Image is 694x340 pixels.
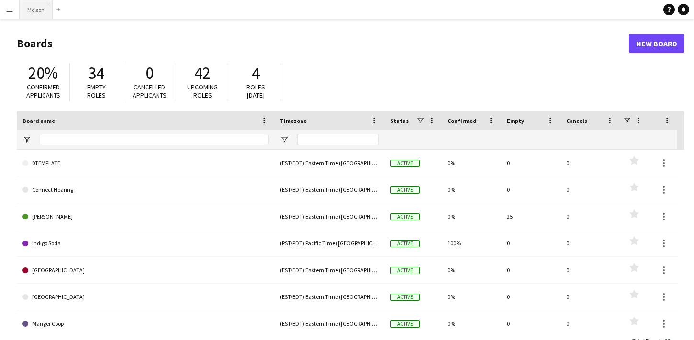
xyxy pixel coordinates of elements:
[390,240,420,247] span: Active
[560,284,620,310] div: 0
[88,63,104,84] span: 34
[390,320,420,328] span: Active
[274,230,384,256] div: (PST/PDT) Pacific Time ([GEOGRAPHIC_DATA] & [GEOGRAPHIC_DATA])
[274,176,384,203] div: (EST/EDT) Eastern Time ([GEOGRAPHIC_DATA] & [GEOGRAPHIC_DATA])
[560,176,620,203] div: 0
[560,230,620,256] div: 0
[22,150,269,176] a: 0TEMPLATE
[501,230,560,256] div: 0
[274,203,384,230] div: (EST/EDT) Eastern Time ([GEOGRAPHIC_DATA] & [GEOGRAPHIC_DATA])
[629,34,684,53] a: New Board
[501,284,560,310] div: 0
[566,117,587,124] span: Cancels
[560,257,620,283] div: 0
[442,203,501,230] div: 0%
[501,310,560,337] div: 0
[22,284,269,310] a: [GEOGRAPHIC_DATA]
[501,176,560,203] div: 0
[252,63,260,84] span: 4
[390,186,420,194] span: Active
[390,267,420,274] span: Active
[20,0,53,19] button: Molson
[442,150,501,176] div: 0%
[501,203,560,230] div: 25
[560,150,620,176] div: 0
[22,176,269,203] a: Connect Hearing
[274,284,384,310] div: (EST/EDT) Eastern Time ([GEOGRAPHIC_DATA] & [GEOGRAPHIC_DATA])
[390,160,420,167] span: Active
[280,117,307,124] span: Timezone
[28,63,58,84] span: 20%
[22,257,269,284] a: [GEOGRAPHIC_DATA]
[507,117,524,124] span: Empty
[22,135,31,144] button: Open Filter Menu
[133,83,167,99] span: Cancelled applicants
[560,203,620,230] div: 0
[194,63,211,84] span: 42
[560,310,620,337] div: 0
[390,294,420,301] span: Active
[442,310,501,337] div: 0%
[448,117,477,124] span: Confirmed
[22,203,269,230] a: [PERSON_NAME]
[22,310,269,337] a: Manger Coop
[274,257,384,283] div: (EST/EDT) Eastern Time ([GEOGRAPHIC_DATA] & [GEOGRAPHIC_DATA])
[26,83,60,99] span: Confirmed applicants
[187,83,218,99] span: Upcoming roles
[22,230,269,257] a: Indigo Soda
[146,63,154,84] span: 0
[442,230,501,256] div: 100%
[297,134,379,145] input: Timezone Filter Input
[390,213,420,220] span: Active
[442,284,501,310] div: 0%
[274,310,384,337] div: (EST/EDT) Eastern Time ([GEOGRAPHIC_DATA] & [GEOGRAPHIC_DATA])
[87,83,106,99] span: Empty roles
[274,150,384,176] div: (EST/EDT) Eastern Time ([GEOGRAPHIC_DATA] & [GEOGRAPHIC_DATA])
[501,257,560,283] div: 0
[442,176,501,203] div: 0%
[17,36,629,51] h1: Boards
[442,257,501,283] div: 0%
[40,134,269,145] input: Board name Filter Input
[22,117,55,124] span: Board name
[501,150,560,176] div: 0
[280,135,289,144] button: Open Filter Menu
[246,83,265,99] span: Roles [DATE]
[390,117,409,124] span: Status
